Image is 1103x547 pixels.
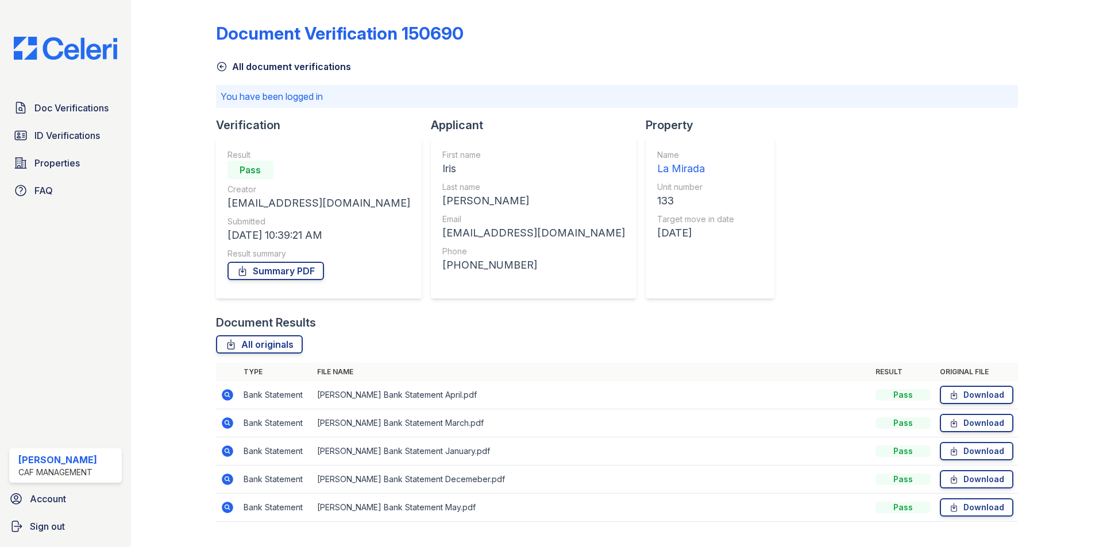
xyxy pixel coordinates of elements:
td: [PERSON_NAME] Bank Statement March.pdf [313,409,871,437]
div: Result [227,149,410,161]
a: Download [940,414,1013,432]
div: Verification [216,117,431,133]
td: Bank Statement [239,409,313,437]
div: 133 [657,193,734,209]
th: File name [313,363,871,381]
a: FAQ [9,179,122,202]
a: Download [940,498,1013,517]
div: [EMAIL_ADDRESS][DOMAIN_NAME] [227,195,410,211]
div: [EMAIL_ADDRESS][DOMAIN_NAME] [442,225,625,241]
td: Bank Statement [239,437,313,465]
a: Account [5,487,126,510]
div: Document Results [216,315,316,331]
a: ID Verifications [9,124,122,147]
div: Applicant [431,117,646,133]
div: Property [646,117,784,133]
div: Pass [227,161,273,179]
p: You have been logged in [221,90,1013,103]
span: Account [30,492,66,506]
div: Pass [876,417,931,429]
div: Email [442,214,625,225]
div: [DATE] 10:39:21 AM [227,227,410,243]
a: Download [940,470,1013,488]
div: [PHONE_NUMBER] [442,257,625,273]
td: [PERSON_NAME] Bank Statement April.pdf [313,381,871,409]
img: CE_Logo_Blue-a8612792a0a2168367f1c8372b55b34899dd931a85d93a1a3d3e32e68fde9ad4.png [5,37,126,60]
a: Summary PDF [227,262,324,280]
td: Bank Statement [239,381,313,409]
span: Sign out [30,519,65,533]
a: Name La Mirada [657,149,734,177]
td: Bank Statement [239,465,313,494]
div: La Mirada [657,161,734,177]
td: [PERSON_NAME] Bank Statement January.pdf [313,437,871,465]
a: Download [940,386,1013,404]
div: Pass [876,445,931,457]
div: Pass [876,502,931,513]
div: Pass [876,389,931,401]
div: Name [657,149,734,161]
td: [PERSON_NAME] Bank Statement May.pdf [313,494,871,522]
a: Sign out [5,515,126,538]
div: Target move in date [657,214,734,225]
div: Result summary [227,248,410,259]
td: Bank Statement [239,494,313,522]
th: Result [871,363,935,381]
div: Last name [442,181,625,193]
div: [PERSON_NAME] [442,193,625,209]
span: Doc Verifications [34,101,109,115]
div: Creator [227,184,410,195]
a: All document verifications [216,60,351,73]
div: Phone [442,246,625,257]
a: Doc Verifications [9,96,122,119]
td: [PERSON_NAME] Bank Statement Decemeber.pdf [313,465,871,494]
div: CAF Management [18,467,97,478]
div: [DATE] [657,225,734,241]
th: Original file [935,363,1018,381]
div: First name [442,149,625,161]
span: ID Verifications [34,129,100,142]
div: Submitted [227,216,410,227]
div: Unit number [657,181,734,193]
span: FAQ [34,184,53,197]
div: Pass [876,474,931,485]
th: Type [239,363,313,381]
div: [PERSON_NAME] [18,453,97,467]
div: Iris [442,161,625,177]
a: Properties [9,152,122,174]
a: All originals [216,335,303,354]
div: Document Verification 150690 [216,23,464,44]
span: Properties [34,156,80,170]
a: Download [940,442,1013,460]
